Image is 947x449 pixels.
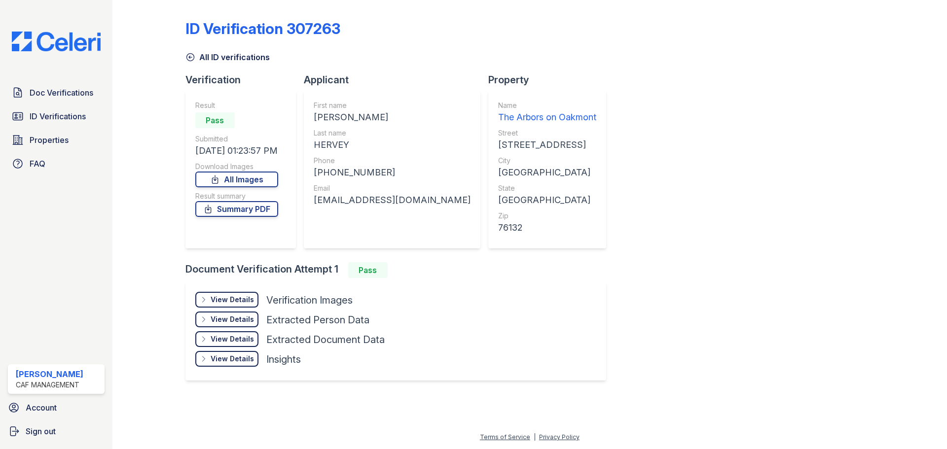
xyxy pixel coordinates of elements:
div: [PERSON_NAME] [16,368,83,380]
div: Phone [314,156,471,166]
span: Account [26,402,57,414]
div: Pass [195,112,235,128]
a: Properties [8,130,105,150]
img: CE_Logo_Blue-a8612792a0a2168367f1c8372b55b34899dd931a85d93a1a3d3e32e68fde9ad4.png [4,32,109,51]
iframe: chat widget [906,410,937,439]
div: HERVEY [314,138,471,152]
a: ID Verifications [8,106,105,126]
div: [GEOGRAPHIC_DATA] [498,193,596,207]
div: Name [498,101,596,110]
a: All ID verifications [185,51,270,63]
div: Verification [185,73,304,87]
div: State [498,183,596,193]
div: CAF Management [16,380,83,390]
div: First name [314,101,471,110]
span: Doc Verifications [30,87,93,99]
div: Email [314,183,471,193]
div: Extracted Document Data [266,333,385,346]
div: Zip [498,211,596,221]
div: [STREET_ADDRESS] [498,138,596,152]
div: View Details [211,295,254,305]
div: Property [488,73,614,87]
div: ID Verification 307263 [185,20,340,37]
span: ID Verifications [30,110,86,122]
div: Result [195,101,278,110]
a: Summary PDF [195,201,278,217]
div: [DATE] 01:23:57 PM [195,144,278,158]
div: Insights [266,352,301,366]
a: Sign out [4,421,109,441]
a: Privacy Policy [539,433,580,441]
div: View Details [211,354,254,364]
div: Result summary [195,191,278,201]
div: Pass [348,262,388,278]
div: View Details [211,334,254,344]
div: Download Images [195,162,278,172]
a: All Images [195,172,278,187]
a: Account [4,398,109,417]
div: The Arbors on Oakmont [498,110,596,124]
div: City [498,156,596,166]
div: [PHONE_NUMBER] [314,166,471,179]
a: Doc Verifications [8,83,105,103]
div: 76132 [498,221,596,235]
div: Verification Images [266,293,353,307]
a: Terms of Service [480,433,530,441]
div: Last name [314,128,471,138]
span: Sign out [26,425,56,437]
div: Submitted [195,134,278,144]
div: Street [498,128,596,138]
div: [EMAIL_ADDRESS][DOMAIN_NAME] [314,193,471,207]
div: Extracted Person Data [266,313,369,327]
div: [PERSON_NAME] [314,110,471,124]
a: Name The Arbors on Oakmont [498,101,596,124]
div: [GEOGRAPHIC_DATA] [498,166,596,179]
div: | [534,433,536,441]
div: Document Verification Attempt 1 [185,262,614,278]
div: Applicant [304,73,488,87]
a: FAQ [8,154,105,173]
div: View Details [211,314,254,324]
span: Properties [30,134,69,146]
span: FAQ [30,158,45,170]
